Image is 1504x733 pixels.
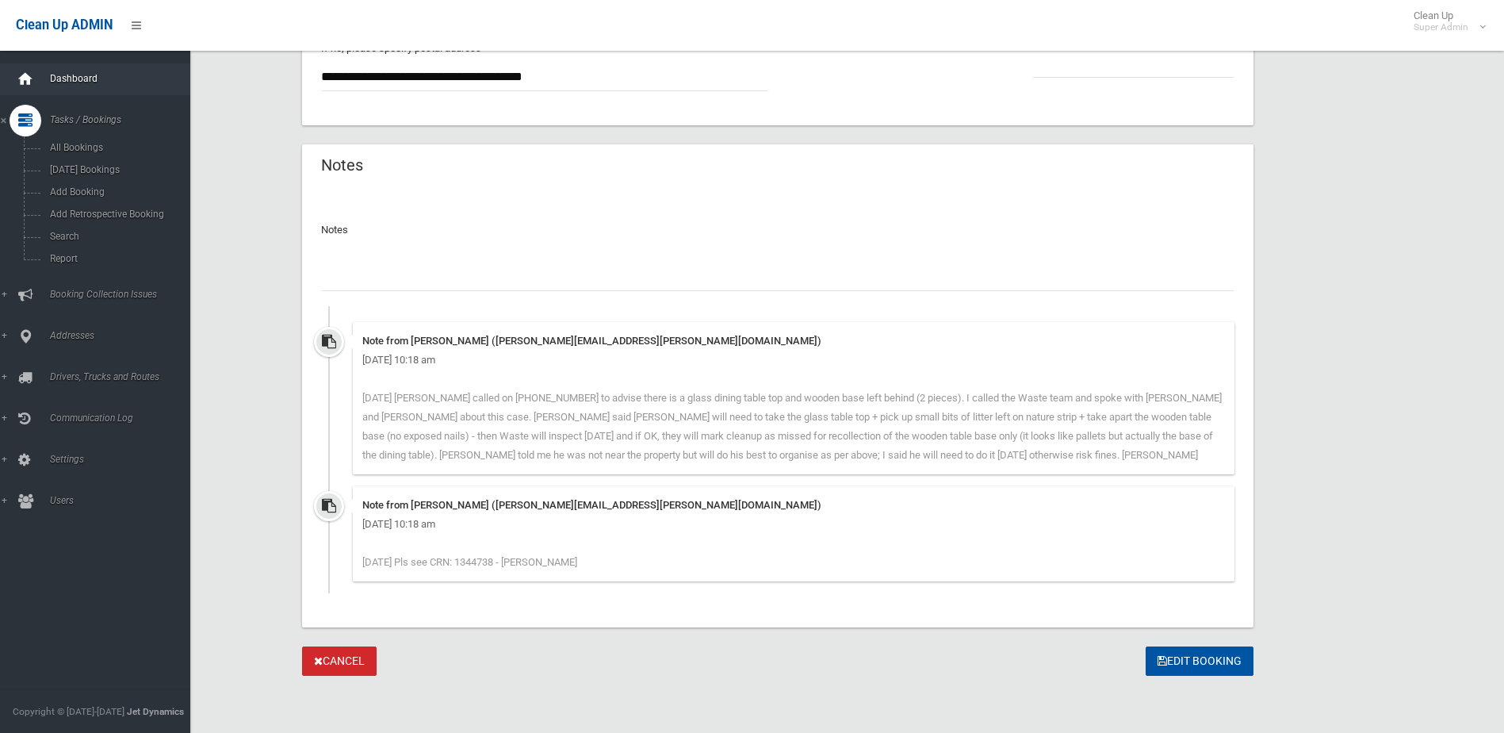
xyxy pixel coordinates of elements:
a: Cancel [302,647,377,676]
header: Notes [302,150,382,181]
span: Report [45,253,189,264]
span: Add Retrospective Booking [45,209,189,220]
button: Edit Booking [1146,647,1253,676]
span: Addresses [45,330,202,341]
span: [DATE] Pls see CRN: 1344738 - [PERSON_NAME] [362,556,577,568]
span: Search [45,231,189,242]
strong: Jet Dynamics [127,706,184,717]
span: Add Booking [45,186,189,198]
span: [DATE] [PERSON_NAME] called on [PHONE_NUMBER] to advise there is a glass dining table top and woo... [362,392,1222,461]
div: Note from [PERSON_NAME] ([PERSON_NAME][EMAIL_ADDRESS][PERSON_NAME][DOMAIN_NAME]) [362,496,1225,515]
span: Drivers, Trucks and Routes [45,371,202,382]
span: Users [45,495,202,506]
span: Clean Up ADMIN [16,17,113,33]
span: All Bookings [45,142,189,153]
small: Super Admin [1414,21,1468,33]
span: Copyright © [DATE]-[DATE] [13,706,124,717]
div: Note from [PERSON_NAME] ([PERSON_NAME][EMAIL_ADDRESS][PERSON_NAME][DOMAIN_NAME]) [362,332,1225,351]
p: Notes [321,221,1234,240]
span: Settings [45,454,202,465]
span: Dashboard [45,73,202,84]
span: [DATE] Bookings [45,164,189,175]
div: [DATE] 10:18 am [362,515,1225,534]
span: Communication Log [45,413,202,424]
span: Clean Up [1406,10,1484,33]
div: [DATE] 10:18 am [362,351,1225,370]
span: Booking Collection Issues [45,289,202,300]
span: Tasks / Bookings [45,114,202,125]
